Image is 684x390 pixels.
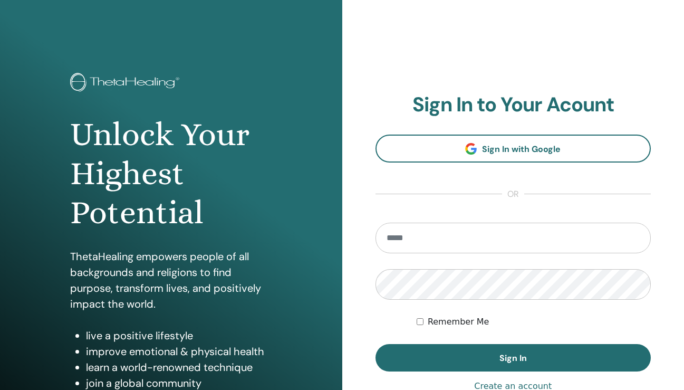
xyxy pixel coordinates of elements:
[482,144,561,155] span: Sign In with Google
[375,344,651,372] button: Sign In
[86,359,272,375] li: learn a world-renowned technique
[86,328,272,344] li: live a positive lifestyle
[375,93,651,117] h2: Sign In to Your Acount
[428,316,489,328] label: Remember Me
[502,188,524,201] span: or
[499,353,527,364] span: Sign In
[417,316,651,328] div: Keep me authenticated indefinitely or until I manually logout
[70,249,272,312] p: ThetaHealing empowers people of all backgrounds and religions to find purpose, transform lives, a...
[375,135,651,163] a: Sign In with Google
[70,115,272,233] h1: Unlock Your Highest Potential
[86,344,272,359] li: improve emotional & physical health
